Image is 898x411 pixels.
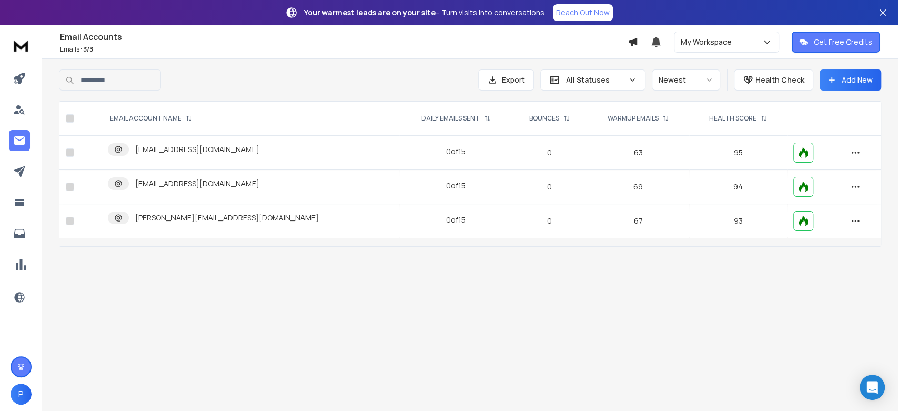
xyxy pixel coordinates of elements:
td: 95 [689,136,787,170]
button: P [11,384,32,405]
div: EMAIL ACCOUNT NAME [110,114,192,123]
div: 0 of 15 [446,215,466,225]
button: Newest [652,69,720,91]
td: 94 [689,170,787,204]
td: 63 [587,136,689,170]
p: 0 [518,147,581,158]
p: Get Free Credits [814,37,872,47]
button: Get Free Credits [792,32,880,53]
div: Open Intercom Messenger [860,375,885,400]
div: 0 of 15 [446,146,466,157]
button: Health Check [734,69,813,91]
p: My Workspace [681,37,736,47]
button: Add New [820,69,881,91]
p: All Statuses [566,75,624,85]
td: 93 [689,204,787,238]
a: Reach Out Now [553,4,613,21]
td: 67 [587,204,689,238]
p: 0 [518,216,581,226]
p: – Turn visits into conversations [304,7,544,18]
button: Export [478,69,534,91]
p: [EMAIL_ADDRESS][DOMAIN_NAME] [135,178,259,189]
p: Reach Out Now [556,7,610,18]
p: 0 [518,182,581,192]
td: 69 [587,170,689,204]
h1: Email Accounts [60,31,628,43]
img: logo [11,36,32,55]
p: HEALTH SCORE [709,114,756,123]
p: BOUNCES [529,114,559,123]
span: 3 / 3 [83,45,93,54]
p: Emails : [60,45,628,54]
p: [EMAIL_ADDRESS][DOMAIN_NAME] [135,144,259,155]
p: WARMUP EMAILS [607,114,658,123]
p: DAILY EMAILS SENT [421,114,480,123]
p: Health Check [755,75,804,85]
p: [PERSON_NAME][EMAIL_ADDRESS][DOMAIN_NAME] [135,213,319,223]
strong: Your warmest leads are on your site [304,7,436,17]
div: 0 of 15 [446,181,466,191]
